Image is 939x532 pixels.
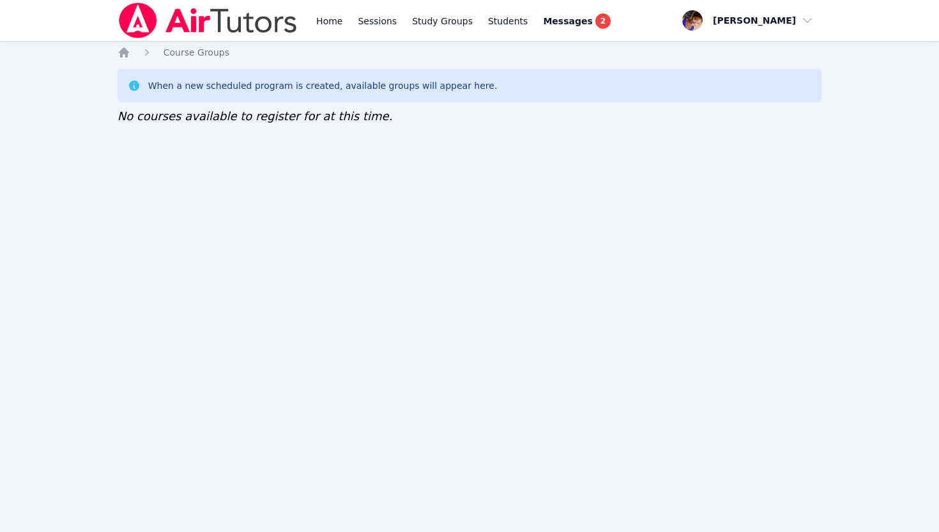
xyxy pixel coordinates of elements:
[164,47,229,58] span: Course Groups
[164,46,229,59] a: Course Groups
[118,3,298,38] img: Air Tutors
[543,15,592,27] span: Messages
[118,109,393,123] span: No courses available to register for at this time.
[118,46,822,59] nav: Breadcrumb
[595,13,611,29] span: 2
[148,79,498,92] div: When a new scheduled program is created, available groups will appear here.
